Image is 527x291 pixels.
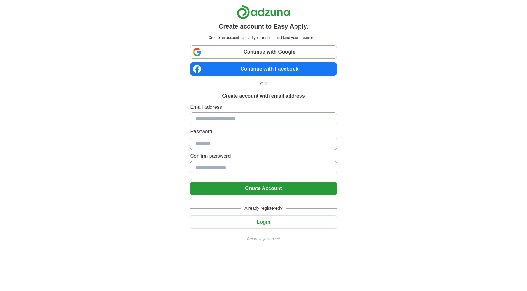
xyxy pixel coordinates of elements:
button: Create Account [190,182,337,195]
span: OR [257,81,271,87]
a: Continue with Facebook [190,62,337,76]
label: Password [190,128,337,135]
button: Login [190,215,337,229]
h1: Create account to Easy Apply. [219,22,308,31]
a: Login [190,219,337,225]
a: Return to job advert [190,236,337,242]
h1: Create account with email address [222,92,305,100]
a: Continue with Google [190,45,337,59]
span: Already registered? [241,205,286,212]
label: Email address [190,103,337,111]
p: Create an account, upload your resume and land your dream role. [191,35,335,40]
img: Adzuna logo [237,5,290,19]
label: Confirm password [190,152,337,160]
